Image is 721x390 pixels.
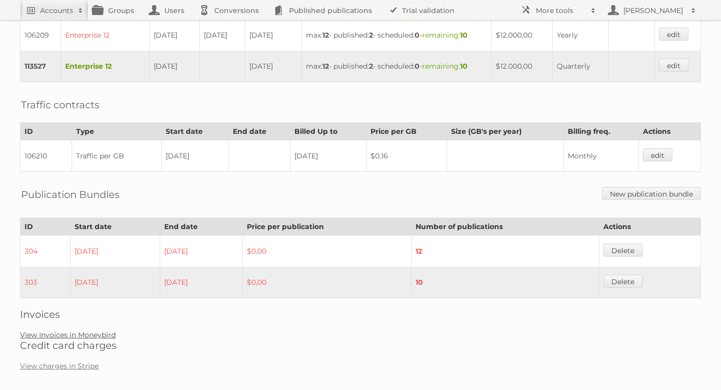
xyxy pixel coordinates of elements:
[563,140,638,172] td: Monthly
[411,218,599,236] th: Number of publications
[20,308,701,320] h2: Invoices
[301,51,492,82] td: max: - published: - scheduled: -
[245,20,301,51] td: [DATE]
[21,140,72,172] td: 106210
[72,140,161,172] td: Traffic per GB
[422,31,468,40] span: remaining:
[71,236,160,267] td: [DATE]
[243,236,411,267] td: $0,00
[367,123,447,140] th: Price per GB
[553,51,608,82] td: Quarterly
[21,51,61,82] td: 113527
[415,31,420,40] strong: 0
[160,267,243,298] td: [DATE]
[301,20,492,51] td: max: - published: - scheduled: -
[659,59,688,72] a: edit
[369,31,373,40] strong: 2
[160,218,243,236] th: End date
[21,97,100,112] h2: Traffic contracts
[599,218,701,236] th: Actions
[422,62,468,71] span: remaining:
[61,51,150,82] td: Enterprise 12
[290,123,367,140] th: Billed Up to
[21,267,71,298] td: 303
[322,31,329,40] strong: 12
[416,247,422,256] strong: 12
[563,123,638,140] th: Billing freq.
[322,62,329,71] strong: 12
[603,244,642,257] a: Delete
[415,62,420,71] strong: 0
[536,6,586,16] h2: More tools
[243,267,411,298] td: $0,00
[245,51,301,82] td: [DATE]
[492,20,553,51] td: $12.000,00
[161,123,228,140] th: Start date
[492,51,553,82] td: $12.000,00
[21,123,72,140] th: ID
[643,148,672,161] a: edit
[199,20,245,51] td: [DATE]
[161,140,228,172] td: [DATE]
[150,51,199,82] td: [DATE]
[553,20,608,51] td: Yearly
[20,330,116,339] a: View Invoices in Moneybird
[21,187,120,202] h2: Publication Bundles
[72,123,161,140] th: Type
[21,218,71,236] th: ID
[40,6,73,16] h2: Accounts
[20,339,701,351] h2: Credit card charges
[243,218,411,236] th: Price per publication
[460,31,468,40] strong: 10
[447,123,563,140] th: Size (GB's per year)
[150,20,199,51] td: [DATE]
[290,140,367,172] td: [DATE]
[160,236,243,267] td: [DATE]
[71,218,160,236] th: Start date
[20,361,99,370] a: View charges in Stripe
[71,267,160,298] td: [DATE]
[21,20,61,51] td: 106209
[61,20,150,51] td: Enterprise 12
[369,62,373,71] strong: 2
[460,62,468,71] strong: 10
[228,123,290,140] th: End date
[621,6,686,16] h2: [PERSON_NAME]
[21,236,71,267] td: 304
[416,278,423,287] strong: 10
[639,123,701,140] th: Actions
[367,140,447,172] td: $0,16
[659,28,688,41] a: edit
[602,187,701,200] a: New publication bundle
[603,275,642,288] a: Delete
